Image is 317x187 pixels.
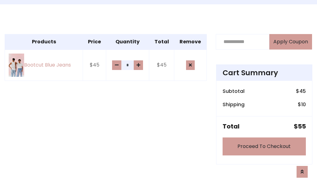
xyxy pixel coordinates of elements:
[298,102,306,107] h6: $
[298,122,306,131] span: 55
[223,68,306,77] h4: Cart Summary
[9,54,79,77] a: Bootcut Blue Jeans
[299,88,306,95] span: 45
[301,101,306,108] span: 10
[223,102,245,107] h6: Shipping
[5,34,83,50] th: Products
[174,34,206,50] th: Remove
[296,88,306,94] h6: $
[149,34,174,50] th: Total
[106,34,149,50] th: Quantity
[223,137,306,155] a: Proceed To Checkout
[149,50,174,80] td: $45
[294,123,306,130] h5: $
[83,50,106,80] td: $45
[83,34,106,50] th: Price
[269,34,312,50] button: Apply Coupon
[223,88,245,94] h6: Subtotal
[223,123,240,130] h5: Total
